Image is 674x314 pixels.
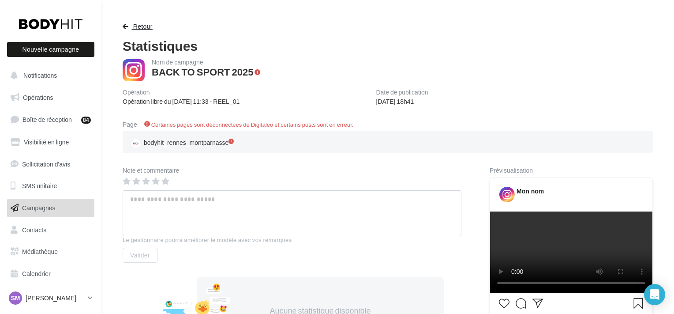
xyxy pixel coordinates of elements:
button: Valider [123,248,157,263]
svg: J’aime [499,298,509,309]
span: Sollicitation d'avis [22,160,70,167]
a: SMS unitaire [5,177,96,195]
a: Sollicitation d'avis [5,155,96,174]
div: Le gestionnaire pourra améliorer le modèle avec vos remarques [123,236,461,244]
span: Calendrier [22,270,51,277]
span: Notifications [23,72,57,79]
span: Contacts [22,226,46,234]
button: Notifications [5,66,93,85]
span: Médiathèque [22,248,58,255]
a: Campagnes [5,199,96,217]
p: [PERSON_NAME] [26,294,84,303]
div: bodyhit_rennes_montparnasse [130,136,236,150]
div: Opération [123,89,240,95]
div: Nom de campagne [152,59,260,65]
div: 84 [81,117,91,124]
div: Page [123,121,144,128]
div: Date de publication [376,89,428,95]
a: Boîte de réception84 [5,110,96,129]
a: Contacts [5,221,96,239]
div: Statistiques [123,39,653,52]
div: Prévisualisation [490,167,653,174]
svg: Partager la publication [532,298,543,309]
div: Note et commentaire [123,167,461,174]
svg: Commenter [516,298,526,309]
span: Campagnes [22,204,56,212]
span: Certaines pages sont déconnectées de Digitaleo et certains posts sont en erreur. [151,121,354,128]
a: SM [PERSON_NAME] [7,290,94,306]
a: Opérations [5,88,96,107]
div: BACK TO SPORT 2025 [152,67,253,77]
svg: Enregistrer [633,298,644,309]
span: Boîte de réception [22,116,72,123]
span: Opérations [23,94,53,101]
div: [DATE] 18h41 [376,97,428,106]
a: Calendrier [5,265,96,283]
span: SMS unitaire [22,182,57,189]
button: Nouvelle campagne [7,42,94,57]
a: bodyhit_rennes_montparnasse [130,136,302,150]
span: Retour [133,23,153,30]
a: Médiathèque [5,242,96,261]
span: Visibilité en ligne [24,138,69,146]
div: Opération libre du [DATE] 11:33 - REEL_01 [123,97,240,106]
span: SM [11,294,20,303]
button: Retour [123,21,156,32]
a: Visibilité en ligne [5,133,96,151]
div: Mon nom [517,187,544,196]
div: Open Intercom Messenger [644,284,665,305]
